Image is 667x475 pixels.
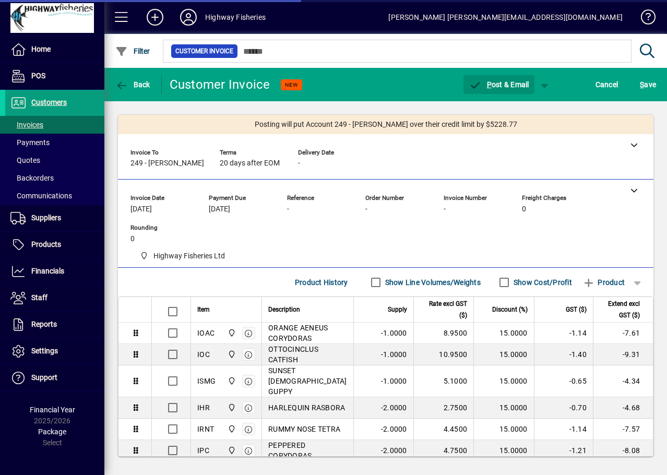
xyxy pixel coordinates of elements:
[5,134,104,151] a: Payments
[130,224,193,231] span: Rounding
[5,205,104,231] a: Suppliers
[640,76,656,93] span: ave
[420,402,468,413] div: 2.7500
[593,323,653,344] td: -7.61
[197,424,214,434] div: IRNT
[172,8,205,27] button: Profile
[381,328,407,338] span: -1.0000
[197,328,215,338] div: IOAC
[381,376,407,386] span: -1.0000
[388,304,407,315] span: Supply
[5,37,104,63] a: Home
[534,365,593,397] td: -0.65
[31,45,51,53] span: Home
[31,240,61,248] span: Products
[10,138,50,147] span: Payments
[31,213,61,222] span: Suppliers
[5,151,104,169] a: Quotes
[220,159,280,168] span: 20 days after EOM
[600,298,640,321] span: Extend excl GST ($)
[10,192,72,200] span: Communications
[473,323,534,344] td: 15.0000
[420,349,468,360] div: 10.9500
[287,205,289,213] span: -
[487,80,492,89] span: P
[593,397,653,419] td: -4.68
[5,338,104,364] a: Settings
[534,419,593,440] td: -1.14
[633,2,654,36] a: Knowledge Base
[593,419,653,440] td: -7.57
[473,440,534,461] td: 15.0000
[291,273,352,292] button: Product History
[104,75,162,94] app-page-header-button: Back
[197,402,210,413] div: IHR
[225,327,237,339] span: Highway Fisheries Ltd
[31,347,58,355] span: Settings
[492,304,528,315] span: Discount (%)
[225,402,237,413] span: Highway Fisheries Ltd
[473,419,534,440] td: 15.0000
[381,349,407,360] span: -1.0000
[130,235,135,243] span: 0
[197,304,210,315] span: Item
[420,445,468,456] div: 4.7500
[5,63,104,89] a: POS
[298,159,300,168] span: -
[255,119,517,130] span: Posting will put Account 249 - [PERSON_NAME] over their credit limit by $5228.77
[473,365,534,397] td: 15.0000
[420,376,468,386] div: 5.1000
[522,205,526,213] span: 0
[113,75,153,94] button: Back
[31,72,45,80] span: POS
[130,205,152,213] span: [DATE]
[5,365,104,391] a: Support
[420,424,468,434] div: 4.4500
[534,344,593,365] td: -1.40
[225,375,237,387] span: Highway Fisheries Ltd
[420,298,468,321] span: Rate excl GST ($)
[115,80,150,89] span: Back
[10,174,54,182] span: Backorders
[511,277,572,288] label: Show Cost/Profit
[268,440,347,461] span: PEPPERED CORYDORAS
[365,205,367,213] span: -
[5,258,104,284] a: Financials
[285,81,298,88] span: NEW
[5,232,104,258] a: Products
[388,9,623,26] div: [PERSON_NAME] [PERSON_NAME][EMAIL_ADDRESS][DOMAIN_NAME]
[5,169,104,187] a: Backorders
[205,9,266,26] div: Highway Fisheries
[153,251,225,262] span: Highway Fisheries Ltd
[381,402,407,413] span: -2.0000
[225,423,237,435] span: Highway Fisheries Ltd
[383,277,481,288] label: Show Line Volumes/Weights
[31,267,64,275] span: Financials
[175,46,233,56] span: Customer Invoice
[31,293,47,302] span: Staff
[595,76,618,93] span: Cancel
[197,376,216,386] div: ISMG
[268,323,347,343] span: ORANGE AENEUS CORYDORAS
[268,304,300,315] span: Description
[534,323,593,344] td: -1.14
[469,80,529,89] span: ost & Email
[197,445,209,456] div: IPC
[113,42,153,61] button: Filter
[640,80,644,89] span: S
[5,187,104,205] a: Communications
[268,365,347,397] span: SUNSET [DEMOGRAPHIC_DATA] GUPPY
[225,445,237,456] span: Highway Fisheries Ltd
[136,250,229,263] span: Highway Fisheries Ltd
[225,349,237,360] span: Highway Fisheries Ltd
[593,365,653,397] td: -4.34
[473,344,534,365] td: 15.0000
[5,285,104,311] a: Staff
[31,320,57,328] span: Reports
[30,406,75,414] span: Financial Year
[381,424,407,434] span: -2.0000
[197,349,210,360] div: IOC
[10,121,43,129] span: Invoices
[268,402,345,413] span: HARLEQUIN RASBORA
[268,344,347,365] span: OTTOCINCLUS CATFISH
